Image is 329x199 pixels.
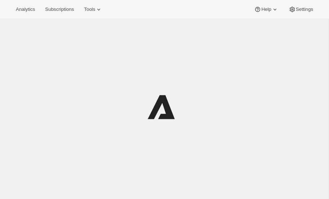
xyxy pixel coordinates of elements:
span: Tools [84,7,95,12]
button: Analytics [12,4,39,14]
span: Subscriptions [45,7,74,12]
button: Help [250,4,283,14]
span: Settings [296,7,313,12]
span: Help [261,7,271,12]
button: Subscriptions [41,4,78,14]
span: Analytics [16,7,35,12]
button: Settings [284,4,317,14]
button: Tools [80,4,107,14]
